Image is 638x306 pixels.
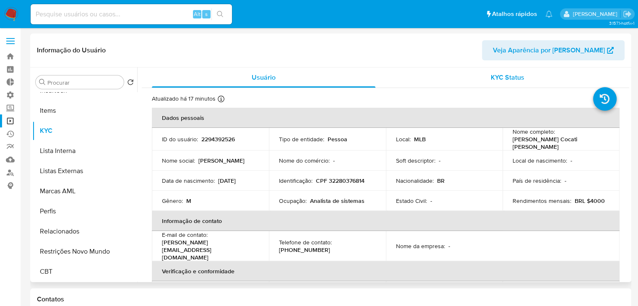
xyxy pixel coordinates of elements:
[491,73,524,82] span: KYC Status
[32,121,137,141] button: KYC
[328,135,347,143] p: Pessoa
[573,10,620,18] p: matias.logusso@mercadopago.com.br
[492,10,537,18] span: Atalhos rápidos
[47,79,120,86] input: Procurar
[186,197,191,205] p: M
[545,10,552,18] a: Notificações
[32,161,137,181] button: Listas Externas
[127,79,134,88] button: Retornar ao pedido padrão
[279,177,312,184] p: Identificação :
[279,197,307,205] p: Ocupação :
[279,157,330,164] p: Nome do comércio :
[162,197,183,205] p: Gênero :
[198,157,245,164] p: [PERSON_NAME]
[493,40,605,60] span: Veja Aparência por [PERSON_NAME]
[513,135,606,150] p: [PERSON_NAME] Cocati [PERSON_NAME]
[32,262,137,282] button: CBT
[513,157,567,164] p: Local de nascimento :
[205,10,208,18] span: s
[439,157,440,164] p: -
[31,9,232,20] input: Pesquise usuários ou casos...
[194,10,201,18] span: Alt
[623,10,632,18] a: Sair
[32,241,137,262] button: Restrições Novo Mundo
[333,157,335,164] p: -
[32,201,137,221] button: Perfis
[279,135,324,143] p: Tipo de entidade :
[279,246,330,254] p: [PHONE_NUMBER]
[570,157,572,164] p: -
[39,79,46,86] button: Procurar
[218,177,236,184] p: [DATE]
[575,197,605,205] p: BRL $4000
[430,197,432,205] p: -
[211,8,229,20] button: search-icon
[513,128,555,135] p: Nome completo :
[396,242,445,250] p: Nome da empresa :
[152,261,620,281] th: Verificação e conformidade
[32,141,137,161] button: Lista Interna
[32,221,137,241] button: Relacionados
[37,295,625,303] h1: Contatos
[37,46,106,54] h1: Informação do Usuário
[32,181,137,201] button: Marcas AML
[396,197,427,205] p: Estado Civil :
[279,239,332,246] p: Telefone de contato :
[152,211,620,231] th: Informação de contato
[310,197,365,205] p: Analista de sistemas
[162,177,215,184] p: Data de nascimento :
[414,135,426,143] p: MLB
[162,231,208,239] p: E-mail de contato :
[201,135,235,143] p: 2294392526
[152,95,216,103] p: Atualizado há 17 minutos
[162,157,195,164] p: Nome social :
[396,177,434,184] p: Nacionalidade :
[152,108,620,128] th: Dados pessoais
[565,177,566,184] p: -
[162,135,198,143] p: ID do usuário :
[482,40,625,60] button: Veja Aparência por [PERSON_NAME]
[316,177,365,184] p: CPF 32280376814
[252,73,276,82] span: Usuário
[437,177,445,184] p: BR
[513,177,561,184] p: País de residência :
[448,242,450,250] p: -
[396,135,411,143] p: Local :
[162,239,255,261] p: [PERSON_NAME][EMAIL_ADDRESS][DOMAIN_NAME]
[396,157,435,164] p: Soft descriptor :
[32,101,137,121] button: Items
[513,197,571,205] p: Rendimentos mensais :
